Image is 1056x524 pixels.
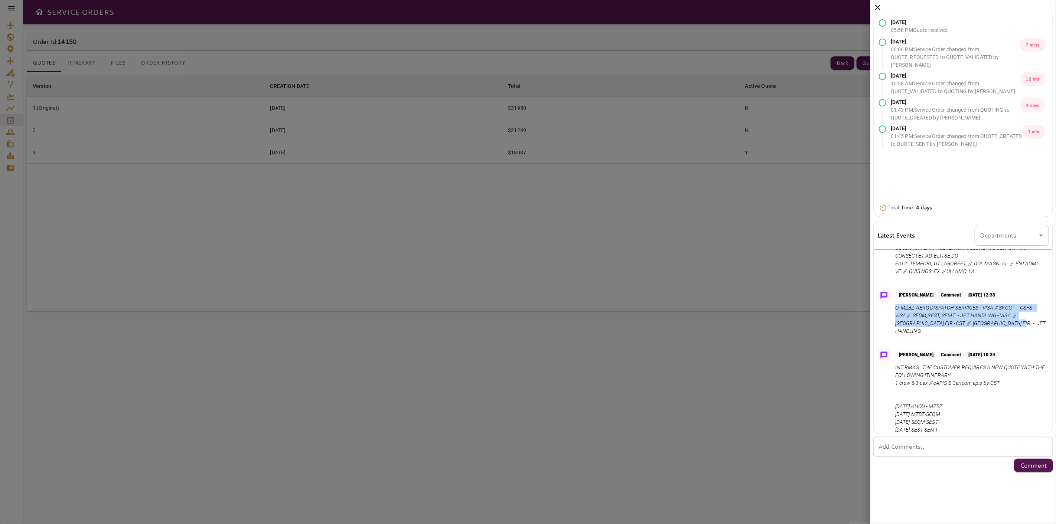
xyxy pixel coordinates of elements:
p: 01:45 PM : Service Order changed from QUOTE_CREATED to QUOTE_SENT by [PERSON_NAME] [891,132,1022,148]
p: 7 mins [1020,38,1045,52]
p: [PERSON_NAME] [895,351,937,358]
img: Message Icon [879,350,889,360]
p: [DATE] 10:34 [965,351,999,358]
p: [DATE] [891,19,948,26]
button: Open [1036,230,1046,240]
p: Comment [937,292,965,298]
p: INT RMKS: THE CUSTOMER REQUIRES A NEW QUOTE WITH THE FOLLOWING ITINERARY: 1 crew & 3 pax // eAPIS... [895,364,1046,449]
b: 4 days [916,204,932,211]
p: [DATE] [891,125,1022,132]
p: 10:58 AM : Service Order changed from QUOTE_VALIDATED to QUOTING by [PERSON_NAME] [891,80,1020,95]
p: Total Time: [887,204,932,212]
img: Timer Icon [879,204,887,212]
p: [DATE] [891,72,1020,80]
p: [PERSON_NAME] [895,292,937,298]
p: [DATE] [891,98,1020,106]
p: 4 days [1020,98,1045,112]
p: 16 hrs [1020,72,1045,86]
p: Q: MZBZ-AERO DISPATCH SERVICES - VISA // SKCG - CSFS - VISA // SEQM,SEST, SEMT - JET HANDLING - V... [895,304,1046,335]
p: 1 min [1022,125,1045,139]
h6: Latest Events [877,230,915,240]
p: 01:43 PM : Service Order changed from QUOTING to QUOTE_CREATED by [PERSON_NAME] [891,106,1020,122]
img: Message Icon [879,290,889,301]
p: 06:06 PM : Service Order changed from QUOTE_REQUESTED to QUOTE_VALIDATED by [PERSON_NAME] [891,46,1020,69]
p: Comment [1020,461,1047,470]
p: [DATE] [891,38,1020,46]
p: [DATE] 12:33 [965,292,999,298]
button: Comment [1014,459,1053,472]
p: Comment [937,351,965,358]
p: 05:58 PM Quote received [891,26,948,34]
